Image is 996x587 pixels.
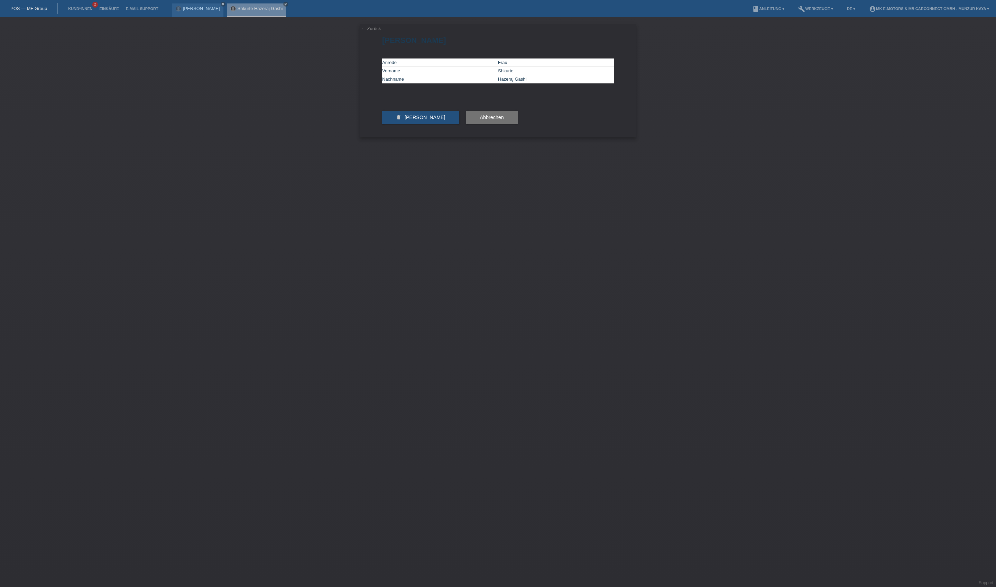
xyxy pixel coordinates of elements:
a: account_circleMK E-MOTORS & MB CarConnect GmbH - Munzur Kaya ▾ [866,7,993,11]
td: Anrede [382,58,498,67]
h1: [PERSON_NAME] [382,36,614,45]
a: [PERSON_NAME] [183,6,220,11]
td: Nachname [382,75,498,83]
button: delete [PERSON_NAME] [382,111,459,124]
td: Frau [498,58,614,67]
button: Abbrechen [466,111,518,124]
a: Kund*innen [65,7,96,11]
i: close [221,2,225,6]
i: delete [396,115,402,120]
a: POS — MF Group [10,6,47,11]
a: bookAnleitung ▾ [749,7,788,11]
a: E-Mail Support [122,7,162,11]
span: Abbrechen [480,115,504,120]
i: build [798,6,805,12]
span: 2 [92,2,98,8]
a: close [221,2,225,7]
td: Vorname [382,67,498,75]
a: DE ▾ [843,7,859,11]
td: Hazeraj Gashi [498,75,614,83]
a: buildWerkzeuge ▾ [795,7,837,11]
a: close [283,2,288,7]
a: Support [979,580,993,585]
a: ← Zurück [361,26,381,31]
i: close [284,2,287,6]
span: [PERSON_NAME] [405,115,445,120]
td: Shkurte [498,67,614,75]
i: account_circle [869,6,876,12]
i: book [752,6,759,12]
a: Shkurte Hazeraj Gashi [238,6,283,11]
a: Einkäufe [96,7,122,11]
